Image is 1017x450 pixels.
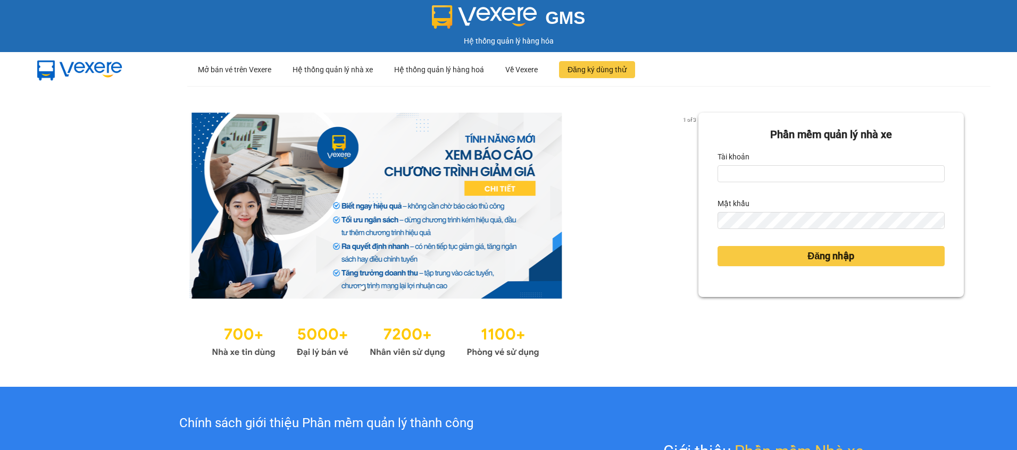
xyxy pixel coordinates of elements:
input: Mật khẩu [718,212,945,229]
button: Đăng nhập [718,246,945,266]
li: slide item 3 [386,286,390,290]
span: Đăng ký dùng thử [568,64,627,75]
span: GMS [545,8,585,28]
img: Statistics.png [212,320,539,360]
div: Chính sách giới thiệu Phần mềm quản lý thành công [71,413,581,434]
input: Tài khoản [718,165,945,182]
div: Phần mềm quản lý nhà xe [718,126,945,143]
img: mbUUG5Q.png [27,52,133,87]
img: logo 2 [432,5,537,29]
div: Hệ thống quản lý hàng hóa [3,35,1014,47]
label: Mật khẩu [718,195,749,212]
div: Hệ thống quản lý nhà xe [293,53,373,87]
p: 1 of 3 [680,113,698,126]
li: slide item 2 [373,286,378,290]
a: GMS [432,16,586,24]
div: Mở bán vé trên Vexere [198,53,271,87]
div: Hệ thống quản lý hàng hoá [394,53,484,87]
li: slide item 1 [361,286,365,290]
button: previous slide / item [53,113,68,299]
span: Đăng nhập [807,249,854,264]
div: Về Vexere [505,53,538,87]
label: Tài khoản [718,148,749,165]
button: Đăng ký dùng thử [559,61,635,78]
button: next slide / item [683,113,698,299]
